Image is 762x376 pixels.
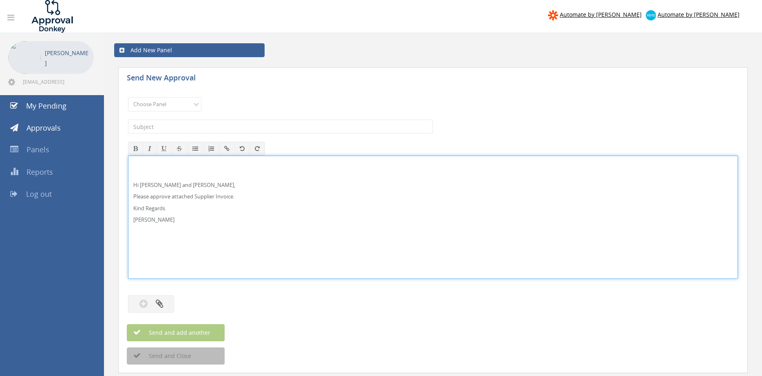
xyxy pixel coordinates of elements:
button: Undo [234,142,250,156]
span: Log out [26,189,52,199]
img: xero-logo.png [646,10,656,20]
button: Redo [250,142,265,156]
p: Hi [PERSON_NAME] and [PERSON_NAME], [133,181,733,189]
img: zapier-logomark.png [548,10,558,20]
button: Strikethrough [171,142,188,156]
span: Approvals [27,123,61,133]
span: Send and add another [131,329,210,336]
p: Kind Regards [133,205,733,212]
button: Bold [128,142,143,156]
a: Add New Panel [114,43,265,57]
button: Insert / edit link [219,142,235,156]
button: Send and add another [127,324,225,341]
button: Underline [156,142,172,156]
h5: Send New Approval [127,74,269,84]
button: Unordered List [187,142,203,156]
span: [EMAIL_ADDRESS][DOMAIN_NAME] [23,78,92,85]
button: Italic [143,142,157,156]
span: Panels [27,145,49,154]
button: Send and Close [127,347,225,365]
input: Subject [128,120,433,133]
button: Ordered List [203,142,219,156]
span: Automate by [PERSON_NAME] [658,11,740,18]
span: My Pending [26,101,66,111]
p: [PERSON_NAME] [45,48,90,68]
p: Please approve attached Supplier Invoice. [133,193,733,200]
span: Automate by [PERSON_NAME] [560,11,642,18]
span: Reports [27,167,53,177]
p: [PERSON_NAME] [133,216,733,224]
